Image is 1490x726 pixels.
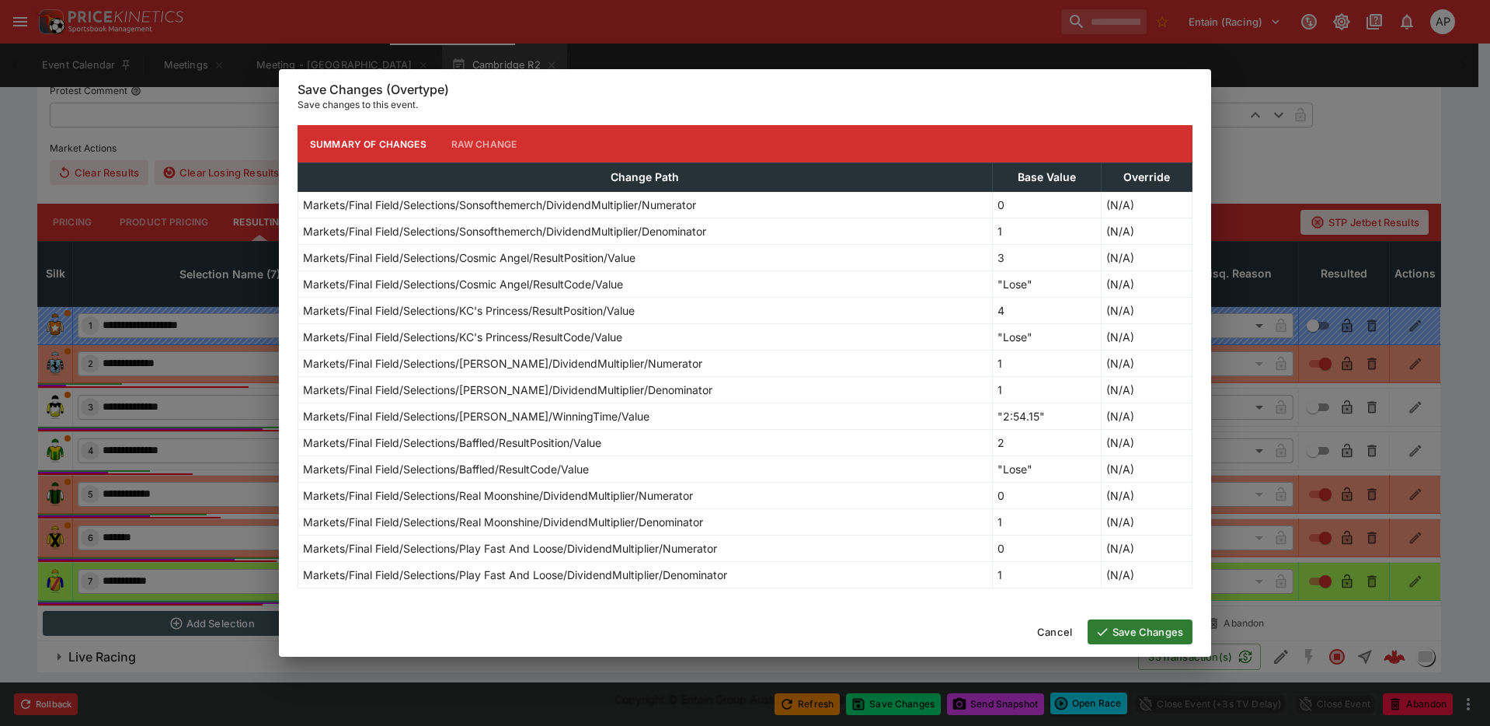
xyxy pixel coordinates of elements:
th: Override [1102,163,1192,192]
p: Markets/Final Field/Selections/KC's Princess/ResultPosition/Value [303,302,635,319]
p: Markets/Final Field/Selections/Baffled/ResultPosition/Value [303,435,601,451]
button: Raw Change [439,125,530,162]
td: (N/A) [1102,403,1192,430]
td: 1 [992,562,1102,588]
td: 1 [992,509,1102,536]
td: (N/A) [1102,324,1192,351]
td: (N/A) [1102,562,1192,588]
p: Markets/Final Field/Selections/KC's Princess/ResultCode/Value [303,329,622,345]
th: Base Value [992,163,1102,192]
td: 1 [992,351,1102,377]
td: (N/A) [1102,351,1192,377]
td: 0 [992,483,1102,509]
td: (N/A) [1102,509,1192,536]
button: Save Changes [1088,620,1192,644]
td: 1 [992,377,1102,403]
p: Markets/Final Field/Selections/Sonsofthemerch/DividendMultiplier/Denominator [303,223,706,239]
td: (N/A) [1102,536,1192,562]
p: Markets/Final Field/Selections/[PERSON_NAME]/DividendMultiplier/Numerator [303,355,702,372]
td: "2:54.15" [992,403,1102,430]
td: (N/A) [1102,298,1192,324]
p: Save changes to this event. [298,97,1192,113]
td: (N/A) [1102,483,1192,509]
p: Markets/Final Field/Selections/Baffled/ResultCode/Value [303,461,589,477]
p: Markets/Final Field/Selections/Real Moonshine/DividendMultiplier/Denominator [303,514,703,530]
td: (N/A) [1102,377,1192,403]
td: 2 [992,430,1102,456]
p: Markets/Final Field/Selections/Play Fast And Loose/DividendMultiplier/Denominator [303,567,727,583]
p: Markets/Final Field/Selections/Sonsofthemerch/DividendMultiplier/Numerator [303,197,696,213]
button: Summary of Changes [298,125,439,162]
p: Markets/Final Field/Selections/[PERSON_NAME]/DividendMultiplier/Denominator [303,382,712,398]
td: (N/A) [1102,271,1192,298]
td: (N/A) [1102,456,1192,483]
h6: Save Changes (Overtype) [298,82,1192,98]
p: Markets/Final Field/Selections/Play Fast And Loose/DividendMultiplier/Numerator [303,540,717,557]
td: "Lose" [992,324,1102,351]
p: Markets/Final Field/Selections/Cosmic Angel/ResultPosition/Value [303,250,635,266]
td: (N/A) [1102,192,1192,218]
td: (N/A) [1102,430,1192,456]
td: 4 [992,298,1102,324]
p: Markets/Final Field/Selections/Real Moonshine/DividendMultiplier/Numerator [303,487,693,504]
td: 1 [992,218,1102,245]
th: Change Path [298,163,993,192]
p: Markets/Final Field/Selections/[PERSON_NAME]/WinningTime/Value [303,408,649,424]
td: (N/A) [1102,245,1192,271]
td: (N/A) [1102,218,1192,245]
td: "Lose" [992,271,1102,298]
td: "Lose" [992,456,1102,483]
button: Cancel [1028,620,1081,644]
td: 3 [992,245,1102,271]
p: Markets/Final Field/Selections/Cosmic Angel/ResultCode/Value [303,276,623,292]
td: 0 [992,192,1102,218]
td: 0 [992,536,1102,562]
